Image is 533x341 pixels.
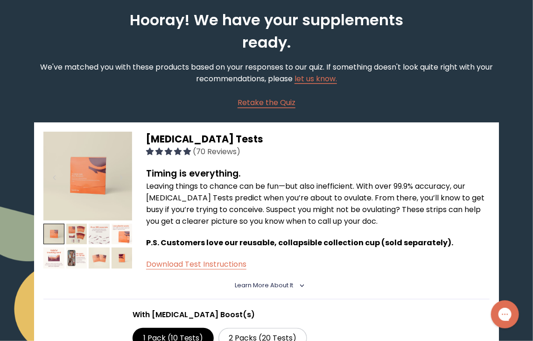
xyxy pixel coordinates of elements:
p: We've matched you with these products based on your responses to our quiz. If something doesn't l... [34,61,499,85]
img: thumbnail image [89,248,110,269]
a: Retake the Quiz [238,97,295,108]
strong: Timing is everything. [146,167,241,180]
span: P.S. Customers love our reusable, collapsible collection cup (sold separately) [146,237,451,248]
img: thumbnail image [89,224,110,245]
img: thumbnail image [43,132,132,220]
span: (70 Reviews) [193,146,240,157]
span: . [451,237,453,248]
i: < [296,283,304,288]
span: [MEDICAL_DATA] Tests [146,132,263,146]
h2: Hooray! We have your supplements ready. [127,9,406,54]
img: thumbnail image [112,248,133,269]
img: thumbnail image [66,248,87,269]
img: thumbnail image [43,224,64,245]
summary: Learn More About it < [235,281,298,290]
p: With [MEDICAL_DATA] Boost(s) [133,309,400,320]
img: thumbnail image [112,224,133,245]
img: thumbnail image [43,248,64,269]
a: let us know. [295,73,337,84]
span: 4.96 stars [146,146,193,157]
a: Download Test Instructions [146,259,246,270]
img: thumbnail image [66,224,87,245]
iframe: Gorgias live chat messenger [486,297,524,332]
span: Learn More About it [235,281,293,289]
p: Leaving things to chance can be fun—but also inefficient. With over 99.9% accuracy, our [MEDICAL_... [146,180,490,227]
